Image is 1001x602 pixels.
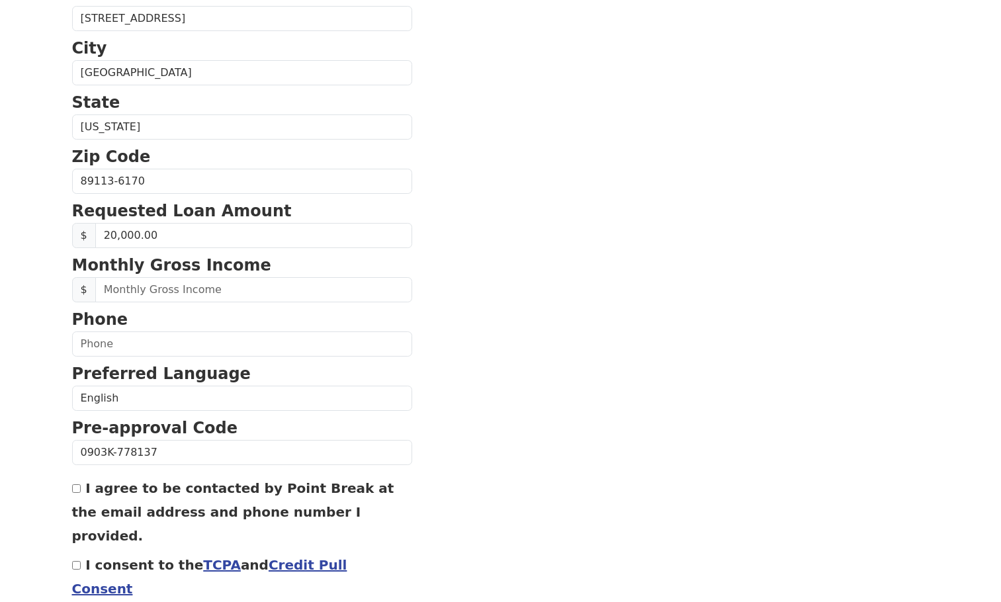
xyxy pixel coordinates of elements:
strong: State [72,93,120,112]
span: $ [72,223,96,248]
a: TCPA [203,557,241,573]
strong: Pre-approval Code [72,419,238,437]
input: Street Address [72,6,412,31]
strong: Zip Code [72,148,151,166]
strong: Preferred Language [72,365,251,383]
input: Monthly Gross Income [95,277,412,302]
strong: Phone [72,310,128,329]
label: I agree to be contacted by Point Break at the email address and phone number I provided. [72,480,394,544]
input: Pre-approval Code [72,440,412,465]
strong: Requested Loan Amount [72,202,292,220]
input: 0.00 [95,223,412,248]
p: Monthly Gross Income [72,253,412,277]
label: I consent to the and [72,557,347,597]
input: Zip Code [72,169,412,194]
input: City [72,60,412,85]
strong: City [72,39,107,58]
span: $ [72,277,96,302]
input: Phone [72,331,412,357]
